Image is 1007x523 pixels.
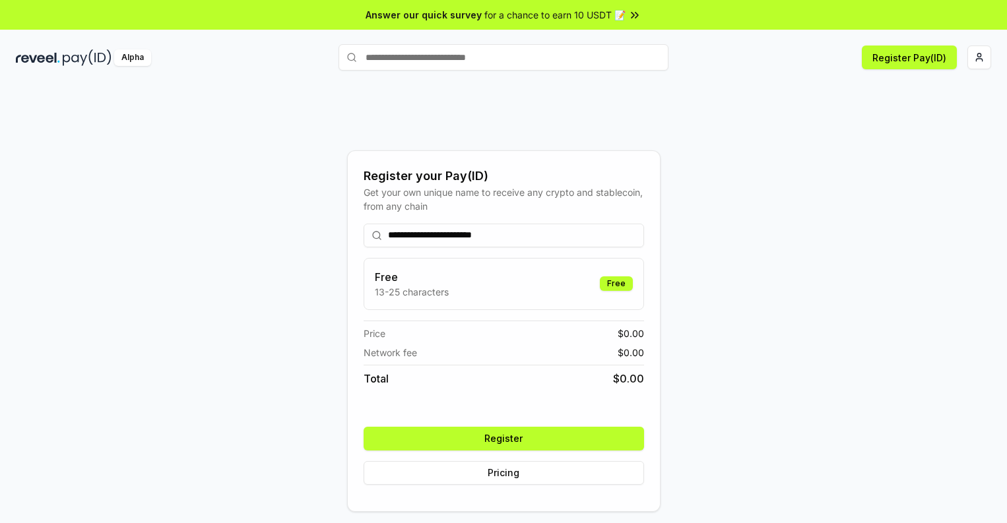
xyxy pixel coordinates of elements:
[16,49,60,66] img: reveel_dark
[364,326,385,340] span: Price
[618,346,644,359] span: $ 0.00
[618,326,644,340] span: $ 0.00
[364,371,389,386] span: Total
[862,46,957,69] button: Register Pay(ID)
[364,346,417,359] span: Network fee
[364,167,644,185] div: Register your Pay(ID)
[114,49,151,66] div: Alpha
[364,185,644,213] div: Get your own unique name to receive any crypto and stablecoin, from any chain
[375,285,449,299] p: 13-25 characters
[600,276,633,291] div: Free
[366,8,482,22] span: Answer our quick survey
[375,269,449,285] h3: Free
[364,427,644,450] button: Register
[63,49,112,66] img: pay_id
[484,8,626,22] span: for a chance to earn 10 USDT 📝
[613,371,644,386] span: $ 0.00
[364,461,644,485] button: Pricing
